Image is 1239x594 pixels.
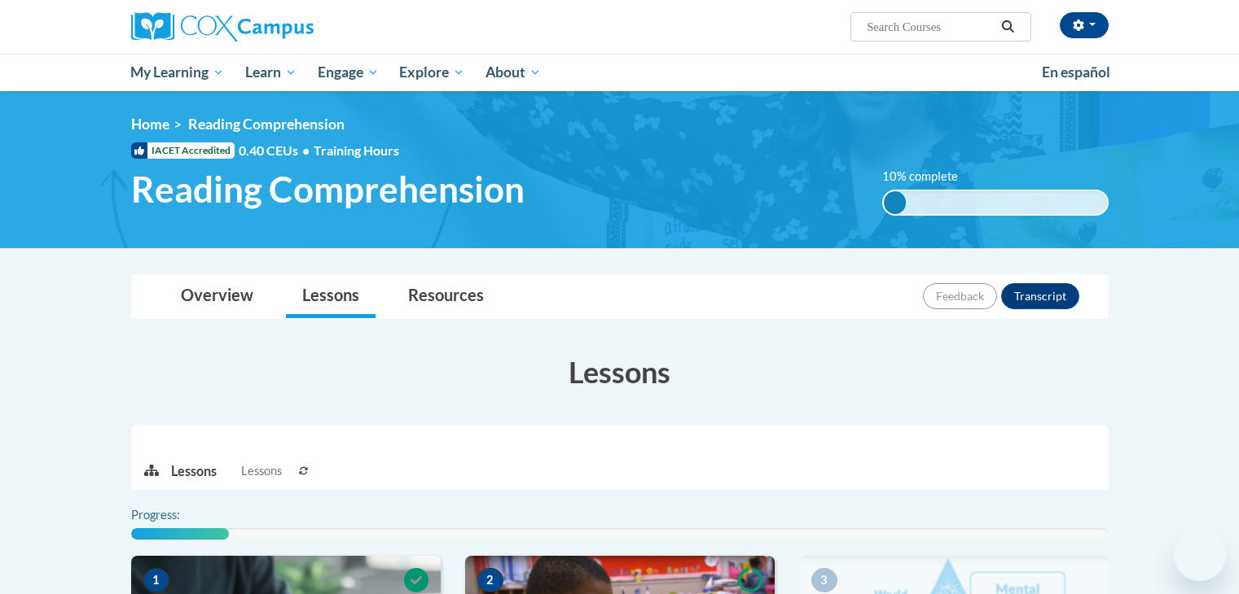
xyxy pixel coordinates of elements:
span: Lessons [241,462,282,480]
span: 3 [811,568,837,592]
button: Account Settings [1060,12,1109,38]
a: Overview [165,275,270,318]
label: 10% complete [882,168,976,186]
button: Feedback [923,283,997,309]
p: Lessons [171,462,217,480]
span: Engage [318,63,379,82]
span: Explore [399,63,464,82]
span: 0.40 CEUs [239,142,314,159]
label: Progress: [131,506,225,524]
span: Learn [245,63,297,82]
span: 1 [143,568,169,592]
a: My Learning [121,54,235,91]
div: 10% complete [884,191,906,214]
span: • [302,142,310,158]
div: Main menu [107,54,1133,91]
a: Home [131,116,169,133]
a: Lessons [286,275,376,318]
a: About [475,54,551,91]
button: Search [995,17,1020,37]
input: Search Courses [865,17,995,37]
span: Reading Comprehension [131,168,525,211]
span: 2 [477,568,503,592]
a: Explore [389,54,475,91]
a: Resources [392,275,500,318]
h3: Lessons [131,352,1109,392]
a: Engage [307,54,389,91]
a: Learn [235,54,307,91]
span: Training Hours [314,142,399,158]
img: Cox Campus [131,12,314,41]
span: My Learning [130,63,224,82]
iframe: Button to launch messaging window [1174,529,1226,581]
span: En español [1042,63,1110,81]
span: Reading Comprehension [188,116,345,133]
button: Transcript [1001,283,1079,309]
span: About [485,63,541,82]
a: En español [1031,55,1121,90]
span: IACET Accredited [131,142,235,159]
a: Cox Campus [131,12,441,41]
